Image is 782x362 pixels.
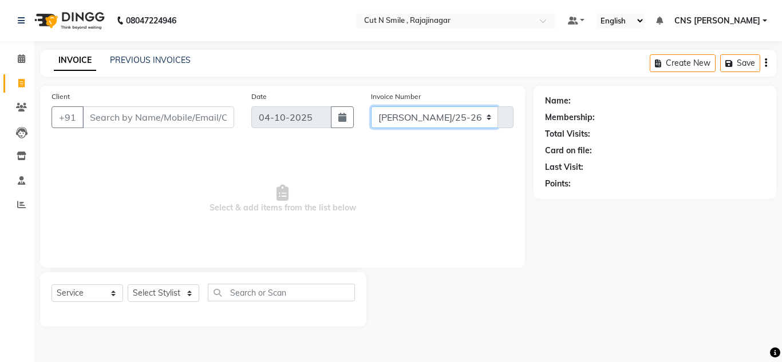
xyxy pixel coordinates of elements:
div: Name: [545,95,571,107]
label: Date [251,92,267,102]
b: 08047224946 [126,5,176,37]
label: Client [52,92,70,102]
a: PREVIOUS INVOICES [110,55,191,65]
div: Points: [545,178,571,190]
input: Search by Name/Mobile/Email/Code [82,106,234,128]
div: Total Visits: [545,128,590,140]
span: Select & add items from the list below [52,142,514,256]
input: Search or Scan [208,284,355,301]
div: Membership: [545,112,595,124]
img: logo [29,5,108,37]
a: INVOICE [54,50,96,71]
button: Save [720,54,760,72]
label: Invoice Number [371,92,421,102]
div: Last Visit: [545,161,583,173]
button: Create New [650,54,716,72]
button: +91 [52,106,84,128]
div: Card on file: [545,145,592,157]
